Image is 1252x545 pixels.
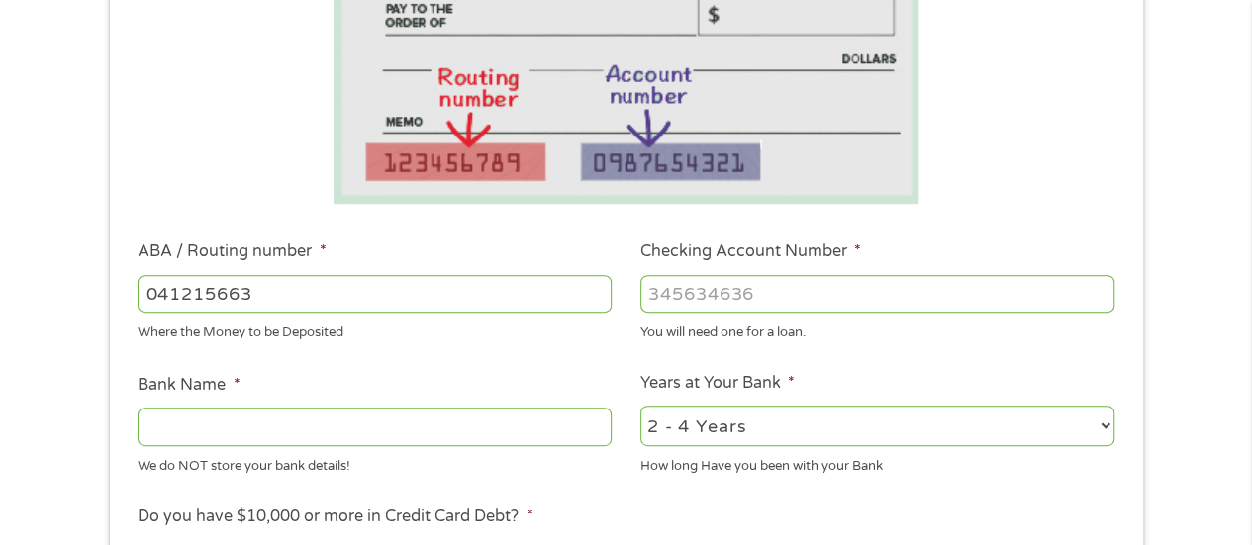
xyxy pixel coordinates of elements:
div: You will need one for a loan. [640,317,1114,343]
label: Do you have $10,000 or more in Credit Card Debt? [138,506,532,527]
label: ABA / Routing number [138,241,326,262]
div: We do NOT store your bank details! [138,449,612,476]
div: How long Have you been with your Bank [640,449,1114,476]
label: Bank Name [138,375,240,396]
div: Where the Money to be Deposited [138,317,612,343]
label: Years at Your Bank [640,373,795,394]
label: Checking Account Number [640,241,861,262]
input: 263177916 [138,275,612,313]
input: 345634636 [640,275,1114,313]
